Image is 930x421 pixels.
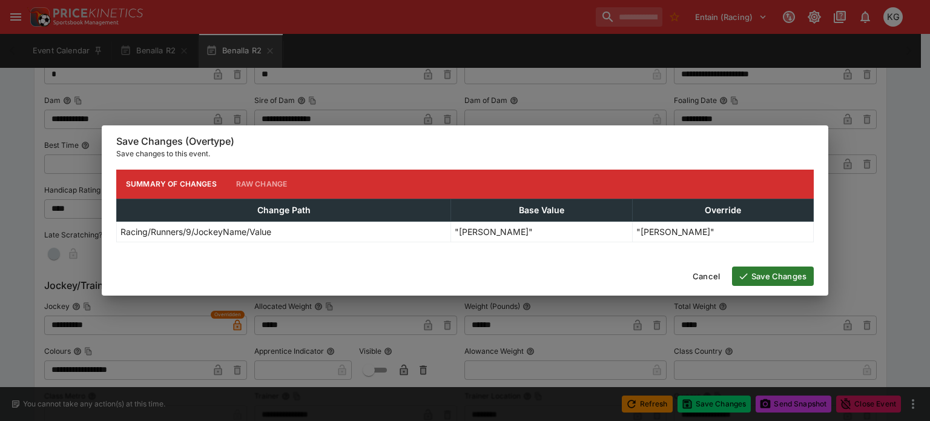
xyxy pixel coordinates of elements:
[120,225,271,238] p: Racing/Runners/9/JockeyName/Value
[117,199,451,221] th: Change Path
[451,221,632,242] td: "[PERSON_NAME]"
[732,267,814,286] button: Save Changes
[116,135,814,148] h6: Save Changes (Overtype)
[116,148,814,160] p: Save changes to this event.
[685,267,727,286] button: Cancel
[632,199,813,221] th: Override
[226,170,297,199] button: Raw Change
[116,170,226,199] button: Summary of Changes
[632,221,813,242] td: "[PERSON_NAME]"
[451,199,632,221] th: Base Value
